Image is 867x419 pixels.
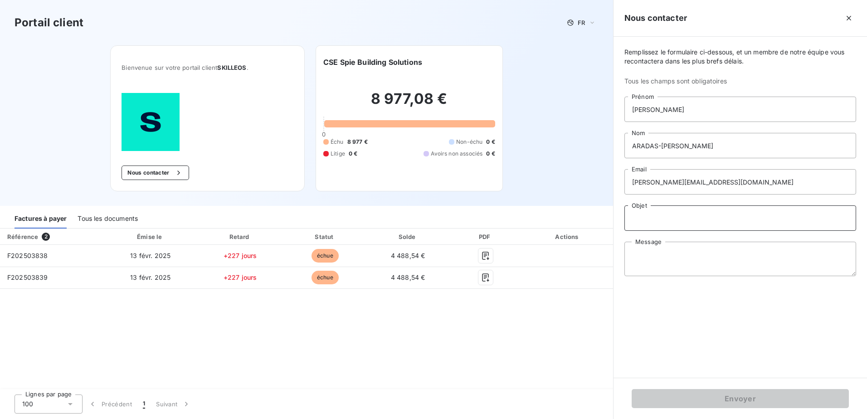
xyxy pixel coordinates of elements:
[322,131,326,138] span: 0
[323,57,422,68] h6: CSE Spie Building Solutions
[224,252,257,259] span: +227 jours
[7,233,38,240] div: Référence
[578,19,585,26] span: FR
[624,48,856,66] span: Remplissez le formulaire ci-dessous, et un membre de notre équipe vous recontactera dans les plus...
[632,389,849,408] button: Envoyer
[624,205,856,231] input: placeholder
[137,395,151,414] button: 1
[486,150,495,158] span: 0 €
[285,232,365,241] div: Statut
[347,138,368,146] span: 8 977 €
[217,64,246,71] span: SKILLEOS
[624,77,856,86] span: Tous les champs sont obligatoires
[122,93,180,151] img: Company logo
[130,252,170,259] span: 13 févr. 2025
[312,271,339,284] span: échue
[7,252,48,259] span: F202503838
[369,232,447,241] div: Solde
[624,97,856,122] input: placeholder
[78,209,138,229] div: Tous les documents
[122,166,189,180] button: Nous contacter
[143,400,145,409] span: 1
[331,138,344,146] span: Échu
[42,233,50,241] span: 2
[224,273,257,281] span: +227 jours
[349,150,357,158] span: 0 €
[391,252,425,259] span: 4 488,54 €
[7,273,48,281] span: F202503839
[486,138,495,146] span: 0 €
[15,209,67,229] div: Factures à payer
[106,232,195,241] div: Émise le
[456,138,482,146] span: Non-échu
[83,395,137,414] button: Précédent
[431,150,482,158] span: Avoirs non associés
[15,15,83,31] h3: Portail client
[524,232,611,241] div: Actions
[624,12,687,24] h5: Nous contacter
[624,169,856,195] input: placeholder
[451,232,521,241] div: PDF
[130,273,170,281] span: 13 févr. 2025
[151,395,196,414] button: Suivant
[22,400,33,409] span: 100
[323,90,495,117] h2: 8 977,08 €
[312,249,339,263] span: échue
[391,273,425,281] span: 4 488,54 €
[624,133,856,158] input: placeholder
[122,64,293,71] span: Bienvenue sur votre portail client .
[199,232,281,241] div: Retard
[331,150,345,158] span: Litige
